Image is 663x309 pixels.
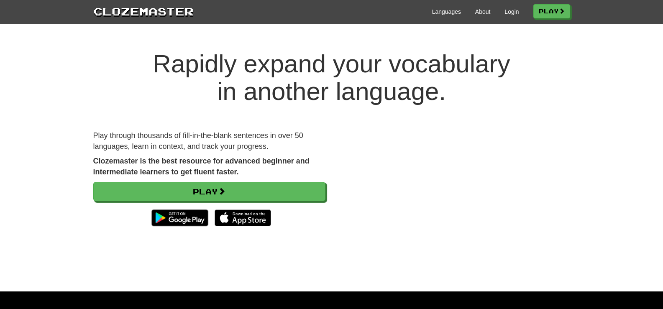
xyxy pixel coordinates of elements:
[215,209,271,226] img: Download_on_the_App_Store_Badge_US-UK_135x40-25178aeef6eb6b83b96f5f2d004eda3bffbb37122de64afbaef7...
[147,205,212,230] img: Get it on Google Play
[432,8,461,16] a: Languages
[533,4,570,18] a: Play
[93,157,310,176] strong: Clozemaster is the best resource for advanced beginner and intermediate learners to get fluent fa...
[93,130,325,152] p: Play through thousands of fill-in-the-blank sentences in over 50 languages, learn in context, and...
[93,182,325,201] a: Play
[475,8,491,16] a: About
[504,8,519,16] a: Login
[93,3,194,19] a: Clozemaster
